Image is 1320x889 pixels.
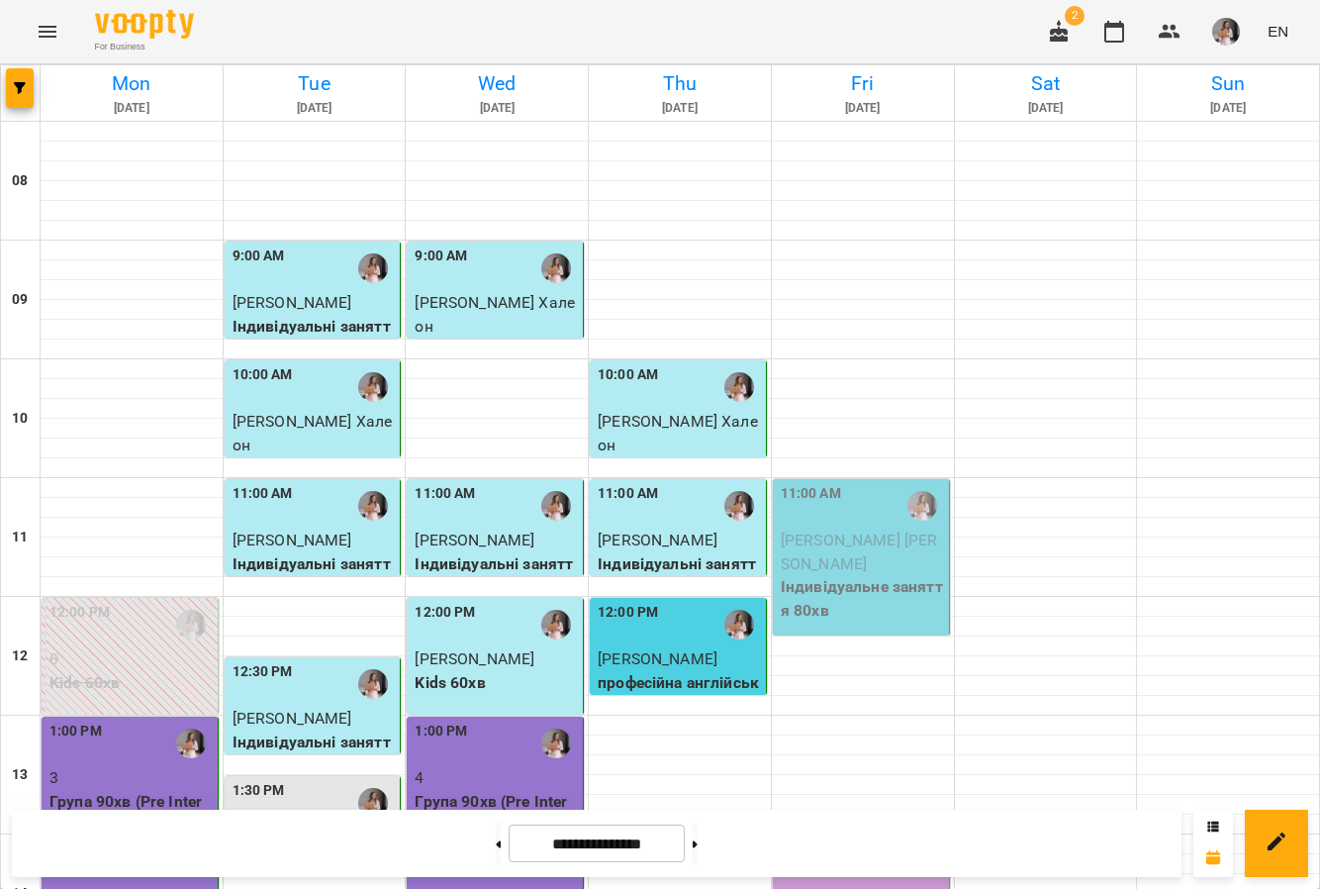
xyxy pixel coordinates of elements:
img: Марія Бєлогурова [358,491,388,521]
p: 3 [49,766,214,790]
p: Група 90хв (Pre Intermediate A) [415,790,579,837]
h6: [DATE] [227,99,403,118]
p: Kids 60хв [415,671,579,695]
p: 0 [49,647,214,671]
span: [PERSON_NAME] [598,649,717,668]
span: EN [1268,21,1288,42]
label: 1:00 PM [49,721,102,742]
h6: Thu [592,68,768,99]
p: Індивідуальні заняття 50хв [233,456,397,503]
img: Марія Бєлогурова [724,372,754,402]
p: Індивідуальні заняття 50хв [415,552,579,599]
span: [PERSON_NAME] Халеон [598,412,758,454]
img: Марія Бєлогурова [176,610,206,640]
h6: Tue [227,68,403,99]
img: Марія Бєлогурова [724,610,754,640]
span: [PERSON_NAME] [233,709,352,728]
img: Марія Бєлогурова [358,253,388,283]
span: 2 [1065,6,1084,26]
p: 4 [415,766,579,790]
p: Індивідуальні заняття 50хв [233,315,397,361]
p: Індивідуальні заняття 50хв [598,456,762,503]
img: b3d641f4c4777ccbd52dfabb287f3e8a.jpg [1212,18,1240,46]
h6: Mon [44,68,220,99]
p: Індивідуальне заняття 80хв [781,575,945,622]
img: Марія Бєлогурова [176,729,206,758]
h6: [DATE] [775,99,951,118]
img: Марія Бєлогурова [541,610,571,640]
span: [PERSON_NAME] [233,531,352,549]
p: професійна англійська 60 хв. [598,671,762,718]
label: 11:00 AM [233,483,293,505]
h6: Fri [775,68,951,99]
p: Група 90хв (Pre Intermediate A) [49,790,214,837]
h6: [DATE] [1140,99,1316,118]
label: 11:00 AM [415,483,475,505]
img: Марія Бєлогурова [358,372,388,402]
img: Марія Бєлогурова [724,491,754,521]
button: EN [1260,13,1296,49]
h6: 08 [12,170,28,192]
p: Індивідуальні заняття 50хв [598,552,762,599]
label: 10:00 AM [233,364,293,386]
label: 12:00 PM [598,602,658,624]
img: Voopty Logo [95,10,194,39]
h6: 13 [12,764,28,786]
span: [PERSON_NAME] [233,293,352,312]
img: Марія Бєлогурова [358,788,388,818]
p: Kids 60хв [49,671,214,695]
h6: 09 [12,289,28,311]
span: [PERSON_NAME] Халеон [233,412,393,454]
h6: Wed [409,68,585,99]
span: For Business [95,41,194,53]
label: 10:00 AM [598,364,658,386]
label: 11:00 AM [598,483,658,505]
label: 12:00 PM [415,602,475,624]
h6: 11 [12,527,28,548]
img: Марія Бєлогурова [907,491,937,521]
h6: 10 [12,408,28,430]
button: Menu [24,8,71,55]
h6: [DATE] [958,99,1134,118]
img: Марія Бєлогурова [358,669,388,699]
label: 9:00 AM [233,246,285,267]
label: 9:00 AM [415,246,467,267]
span: [PERSON_NAME] [PERSON_NAME] [781,531,938,573]
p: Індивідуальні заняття 50хв [233,731,397,777]
img: Марія Бєлогурова [541,253,571,283]
label: 12:30 PM [233,661,293,683]
h6: [DATE] [592,99,768,118]
label: 1:30 PM [233,780,285,802]
span: [PERSON_NAME] [415,531,534,549]
p: Індивідуальні заняття 50хв [233,552,397,599]
p: Індивідуальні заняття 50хв [415,338,579,384]
h6: [DATE] [44,99,220,118]
img: Марія Бєлогурова [541,729,571,758]
h6: [DATE] [409,99,585,118]
img: Марія Бєлогурова [541,491,571,521]
label: 1:00 PM [415,721,467,742]
span: [PERSON_NAME] [598,531,717,549]
h6: Sat [958,68,1134,99]
span: [PERSON_NAME] Халеон [415,293,575,336]
label: 11:00 AM [781,483,841,505]
h6: 12 [12,645,28,667]
h6: Sun [1140,68,1316,99]
span: [PERSON_NAME] [415,649,534,668]
label: 12:00 PM [49,602,110,624]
